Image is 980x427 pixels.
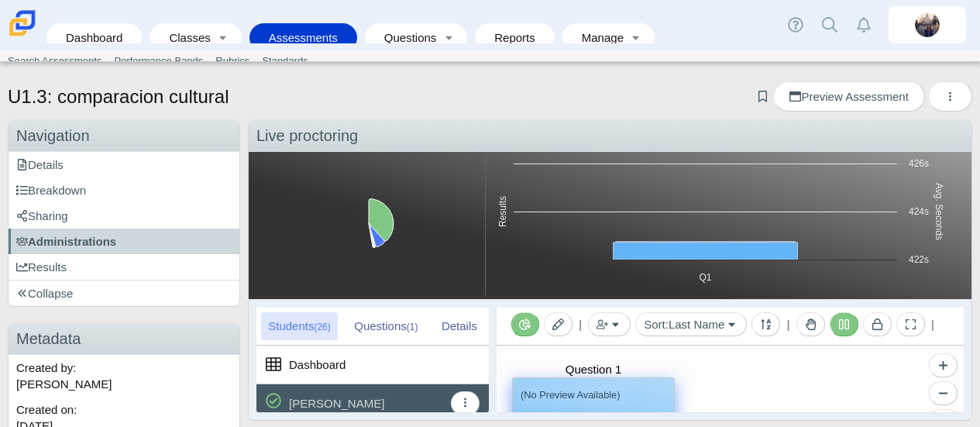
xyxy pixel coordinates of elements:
[261,312,338,340] div: Students
[909,158,929,169] text: 426s
[9,229,239,254] a: Administrations
[6,29,39,42] a: Carmen School of Science & Technology
[9,355,239,397] div: Created by: [PERSON_NAME]
[9,152,239,177] a: Details
[16,260,67,274] span: Results
[108,50,209,73] a: Performance Bands
[699,272,711,283] text: Q1
[511,312,539,336] button: Toggle Reporting
[486,156,956,295] svg: Interactive chart
[512,361,675,377] div: Question 1
[369,224,376,248] path: Not Started, 1. Completed.
[909,254,929,265] text: 422s
[485,156,968,295] div: Chart. Highcharts interactive chart.
[786,318,789,331] span: |
[9,254,239,280] a: Results
[369,199,394,241] path: Finished, 21. Completed.
[928,81,972,112] button: More options
[9,177,239,203] a: Breakdown
[253,156,485,295] div: Chart. Highcharts interactive chart.
[16,209,68,222] span: Sharing
[497,196,508,227] text: Results
[789,90,908,103] span: Preview Assessment
[625,23,647,52] a: Toggle expanded
[249,120,971,152] div: Live proctoring
[209,50,256,73] a: Rubrics
[407,322,418,332] small: (1)
[16,158,64,171] span: Details
[8,84,229,110] h1: U1.3: comparacion cultural
[253,156,485,295] svg: Interactive chart
[889,6,966,43] a: britta.barnhart.NdZ84j
[614,242,798,260] g: Not Scored, series 4 of 5. Bar series with 1 bar. Y axis, Results.
[212,23,234,52] a: Toggle expanded
[579,318,582,331] span: |
[369,224,384,247] path: Started, 4. Completed.
[635,312,747,336] button: Sort:Last Name
[9,323,239,355] h3: Metadata
[16,127,90,144] span: Navigation
[755,90,770,103] a: Add bookmark
[931,318,934,331] span: |
[847,8,881,42] a: Alerts
[909,206,929,217] text: 424s
[289,346,346,384] div: Dashboard
[347,312,425,340] div: Questions
[570,23,625,52] a: Manage
[16,235,116,248] span: Administrations
[438,23,459,52] a: Toggle expanded
[669,318,725,331] span: Last Name
[521,389,621,401] small: (No Preview Available)
[257,23,349,52] a: Assessments
[157,23,211,52] a: Classes
[289,384,384,422] div: [PERSON_NAME]
[483,23,547,52] a: Reports
[373,23,438,52] a: Questions
[9,281,239,306] a: Collapse
[314,322,330,332] small: (26)
[435,312,484,340] div: Details
[256,50,314,73] a: Standards
[9,203,239,229] a: Sharing
[915,12,940,37] img: britta.barnhart.NdZ84j
[934,183,944,240] text: Avg. Seconds
[16,184,86,197] span: Breakdown
[773,81,924,112] a: Preview Assessment
[16,287,73,300] span: Collapse
[614,242,798,260] path: Q1, 23. Not Scored.
[2,50,108,73] a: Search Assessments
[54,23,134,52] a: Dashboard
[6,7,39,40] img: Carmen School of Science & Technology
